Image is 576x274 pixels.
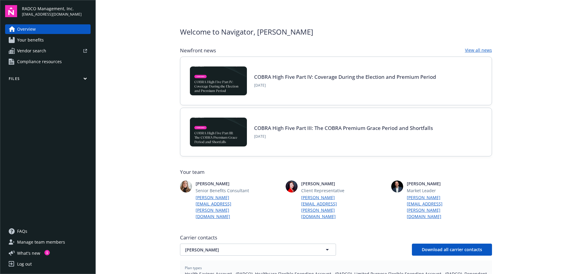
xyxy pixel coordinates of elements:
span: Compliance resources [17,57,62,66]
span: [DATE] [254,134,433,139]
img: BLOG-Card Image - Compliance - COBRA High Five Pt 4 - 09-04-25.jpg [190,66,247,95]
a: Manage team members [5,237,91,247]
span: Overview [17,24,36,34]
span: Your team [180,168,492,176]
a: COBRA High Five Part IV: Coverage During the Election and Premium Period [254,73,436,80]
div: 1 [44,250,50,255]
span: [DATE] [254,83,436,88]
span: Newfront news [180,47,216,54]
span: [PERSON_NAME] [301,180,360,187]
button: [PERSON_NAME] [180,244,336,256]
a: Compliance resources [5,57,91,66]
a: [PERSON_NAME][EMAIL_ADDRESS][PERSON_NAME][DOMAIN_NAME] [301,194,360,220]
img: BLOG-Card Image - Compliance - COBRA High Five Pt 3 - 09-03-25.jpg [190,118,247,146]
span: Carrier contacts [180,234,492,241]
span: [EMAIL_ADDRESS][DOMAIN_NAME] [22,12,82,17]
span: [PERSON_NAME] [407,180,466,187]
span: Plan types [185,265,487,271]
span: Vendor search [17,46,46,56]
img: photo [391,180,403,192]
img: photo [286,180,298,192]
a: [PERSON_NAME][EMAIL_ADDRESS][PERSON_NAME][DOMAIN_NAME] [196,194,254,220]
a: View all news [465,47,492,54]
img: navigator-logo.svg [5,5,17,17]
button: RADCO Management, Inc.[EMAIL_ADDRESS][DOMAIN_NAME] [22,5,91,17]
span: Welcome to Navigator , [PERSON_NAME] [180,26,313,37]
img: photo [180,180,192,192]
a: [PERSON_NAME][EMAIL_ADDRESS][PERSON_NAME][DOMAIN_NAME] [407,194,466,220]
button: Download all carrier contacts [412,244,492,256]
a: COBRA High Five Part III: The COBRA Premium Grace Period and Shortfalls [254,125,433,131]
a: FAQs [5,226,91,236]
span: FAQs [17,226,27,236]
span: Manage team members [17,237,65,247]
div: Log out [17,259,32,269]
span: What ' s new [17,250,40,256]
span: Client Representative [301,187,360,194]
a: Overview [5,24,91,34]
span: Senior Benefits Consultant [196,187,254,194]
span: [PERSON_NAME] [196,180,254,187]
span: Your benefits [17,35,44,45]
button: Files [5,76,91,84]
span: Market Leader [407,187,466,194]
a: Your benefits [5,35,91,45]
button: What's new1 [5,250,50,256]
a: Vendor search [5,46,91,56]
span: RADCO Management, Inc. [22,5,82,12]
span: Download all carrier contacts [422,247,482,252]
span: [PERSON_NAME] [185,247,310,253]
